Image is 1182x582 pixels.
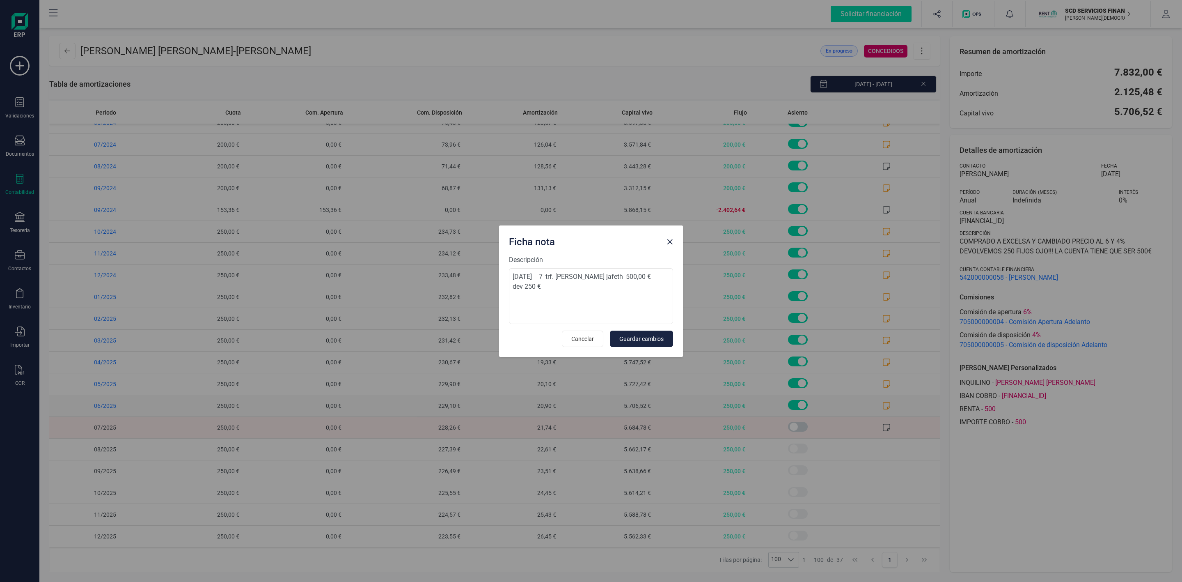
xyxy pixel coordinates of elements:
[571,335,594,343] span: Cancelar
[509,255,673,265] label: Descripción
[506,232,663,248] div: Ficha nota
[619,335,664,343] span: Guardar cambios
[562,331,603,347] button: Cancelar
[663,235,676,248] button: Close
[509,268,673,324] textarea: [DATE] 7 trf. [PERSON_NAME] jafeth 500,00 € dev 250 €
[610,331,673,347] button: Guardar cambios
